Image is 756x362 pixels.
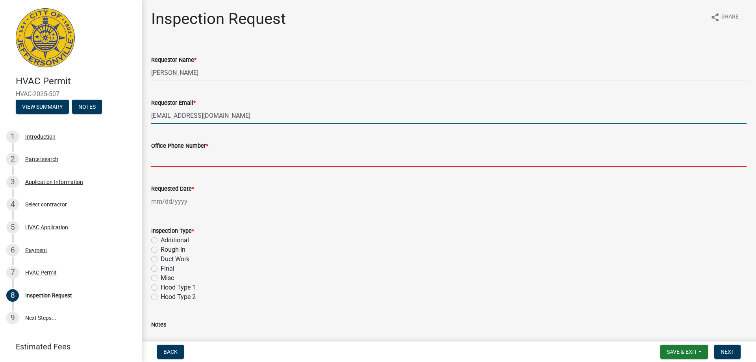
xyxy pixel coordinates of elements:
[6,312,19,324] div: 9
[721,349,734,355] span: Next
[25,156,58,162] div: Parcel search
[25,225,68,230] div: HVAC Application
[721,13,739,22] span: Share
[704,9,745,25] button: shareShare
[161,273,174,283] label: Misc
[6,339,129,355] a: Estimated Fees
[25,134,56,139] div: Introduction
[25,202,67,207] div: Select contractor
[6,266,19,279] div: 7
[161,245,185,254] label: Rough-In
[151,9,286,28] h1: Inspection Request
[25,270,57,275] div: HVAC Permit
[660,345,708,359] button: Save & Exit
[16,76,135,87] h4: HVAC Permit
[157,345,184,359] button: Back
[163,349,178,355] span: Back
[714,345,741,359] button: Next
[161,264,174,273] label: Final
[25,179,83,185] div: Application Information
[151,100,196,106] label: Requestor Email
[6,153,19,165] div: 2
[161,292,196,302] label: Hood Type 2
[151,193,223,210] input: mm/dd/yyyy
[151,228,194,234] label: Inspection Type
[16,8,75,67] img: City of Jeffersonville, Indiana
[6,130,19,143] div: 1
[6,221,19,234] div: 5
[16,104,69,110] wm-modal-confirm: Summary
[161,254,189,264] label: Duct Work
[667,349,697,355] span: Save & Exit
[151,58,196,63] label: Requestor Name
[151,143,208,149] label: Office Phone Number
[16,100,69,114] button: View Summary
[25,247,47,253] div: Payment
[6,244,19,256] div: 6
[16,90,126,98] span: HVAC-2025-507
[710,13,720,22] i: share
[6,176,19,188] div: 3
[161,236,189,245] label: Additional
[72,100,102,114] button: Notes
[161,283,196,292] label: Hood Type 1
[6,289,19,302] div: 8
[151,186,194,192] label: Requested Date
[151,322,166,328] label: Notes
[6,198,19,211] div: 4
[72,104,102,110] wm-modal-confirm: Notes
[25,293,72,298] div: Inspection Request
